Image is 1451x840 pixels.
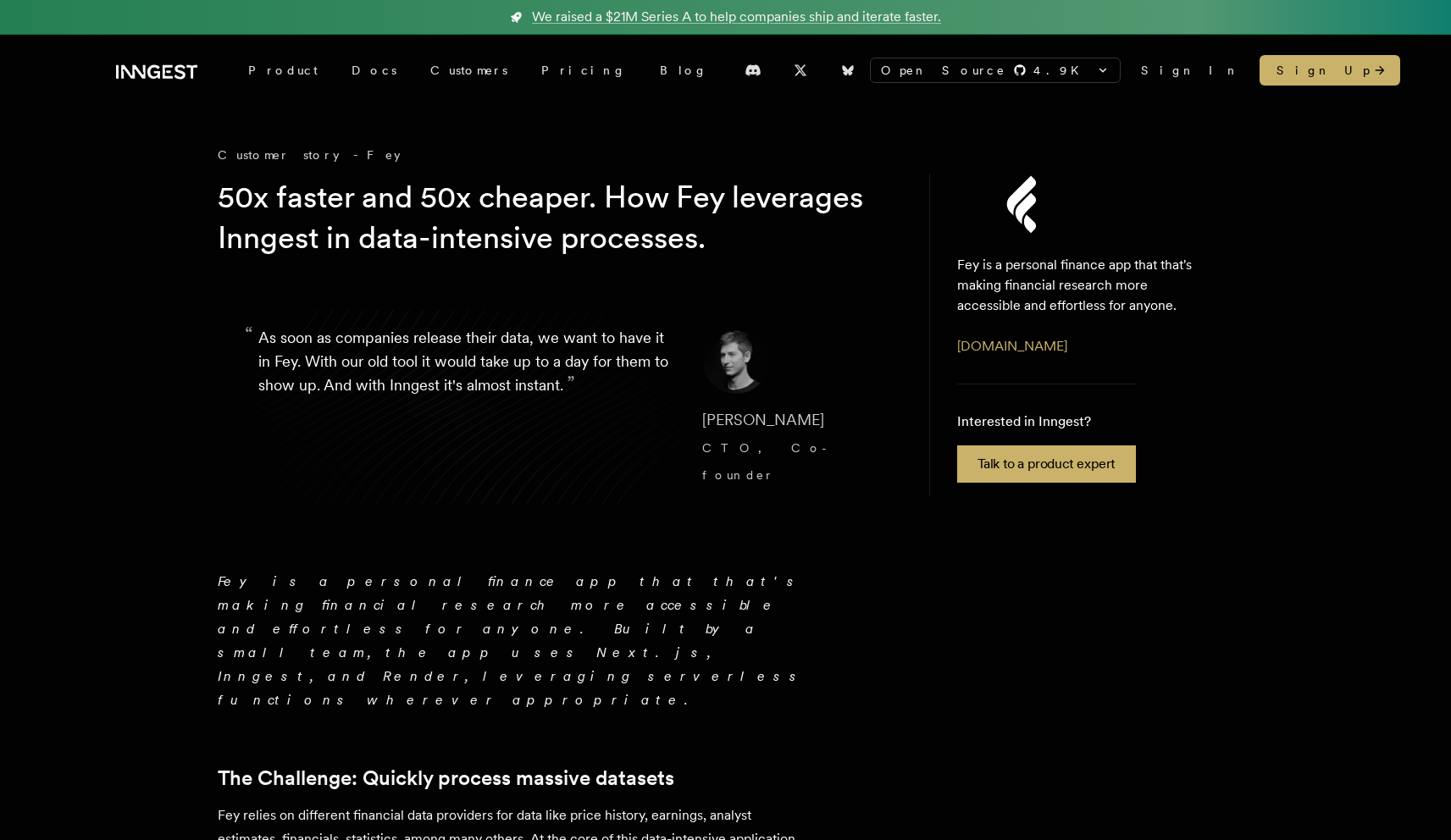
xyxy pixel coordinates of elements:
span: 4.9 K [1033,62,1089,79]
a: Pricing [524,55,643,86]
span: CTO, Co-founder [702,441,834,482]
span: [PERSON_NAME] [702,411,824,428]
span: Open Source [881,62,1006,79]
p: Interested in Inngest? [957,412,1136,432]
a: Sign In [1141,62,1239,79]
div: Product [231,55,335,86]
a: Customers [413,55,524,86]
span: “ [245,329,253,340]
a: X [782,57,819,84]
a: Blog [643,55,724,86]
a: Talk to a product expert [957,445,1136,483]
a: Docs [335,55,413,86]
img: Fey's logo [889,170,1160,238]
a: Discord [734,57,772,84]
a: [DOMAIN_NAME] [957,338,1067,354]
span: We raised a $21M Series A to help companies ship and iterate faster. [532,7,941,27]
p: Fey is a personal finance app that that's making financial research more accessible and effortles... [957,255,1207,316]
div: Customer story - Fey [218,146,895,163]
a: The Challenge: Quickly process massive datasets [218,766,674,790]
img: Image of Dennis Brotzky [702,326,770,394]
a: Bluesky [829,57,867,84]
a: Sign Up [1260,55,1400,86]
span: ” [567,371,575,395]
em: Fey is a personal finance app that that's making financial research more accessible and effortles... [218,573,806,708]
h1: 50x faster and 50x cheaper. How Fey leverages Inngest in data-intensive processes. [218,177,868,258]
p: As soon as companies release their data, we want to have it in Fey. With our old tool it would ta... [258,326,675,489]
